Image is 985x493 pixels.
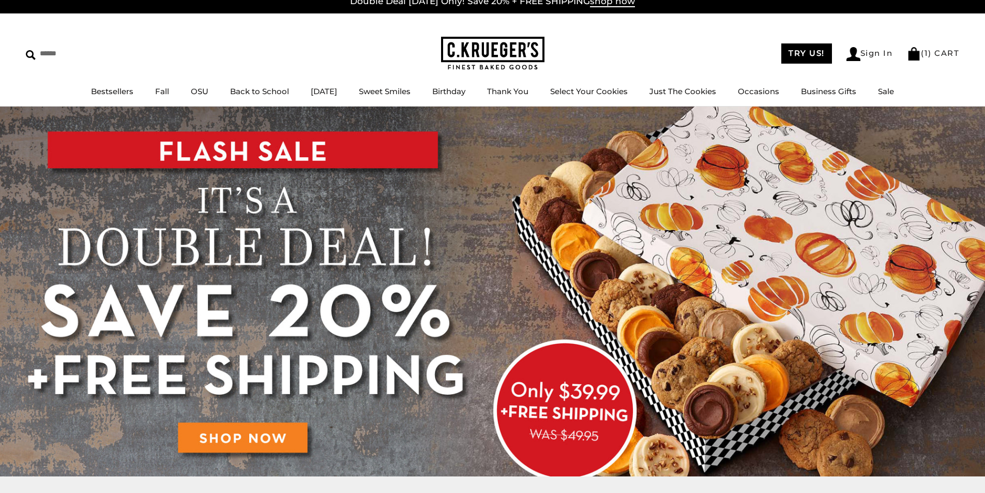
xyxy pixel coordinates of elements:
a: Select Your Cookies [550,86,628,96]
input: Search [26,46,149,62]
a: Fall [155,86,169,96]
a: Bestsellers [91,86,133,96]
a: (1) CART [907,48,959,58]
a: Business Gifts [801,86,856,96]
a: Thank You [487,86,528,96]
a: Back to School [230,86,289,96]
iframe: Sign Up via Text for Offers [8,454,107,485]
span: 1 [925,48,929,58]
a: Just The Cookies [649,86,716,96]
img: Account [846,47,860,61]
a: Birthday [432,86,465,96]
a: Occasions [738,86,779,96]
img: Search [26,50,36,60]
a: TRY US! [781,43,832,64]
a: Sale [878,86,894,96]
a: OSU [191,86,208,96]
img: Bag [907,47,921,61]
a: Sweet Smiles [359,86,411,96]
img: C.KRUEGER'S [441,37,544,70]
a: [DATE] [311,86,337,96]
a: Sign In [846,47,893,61]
